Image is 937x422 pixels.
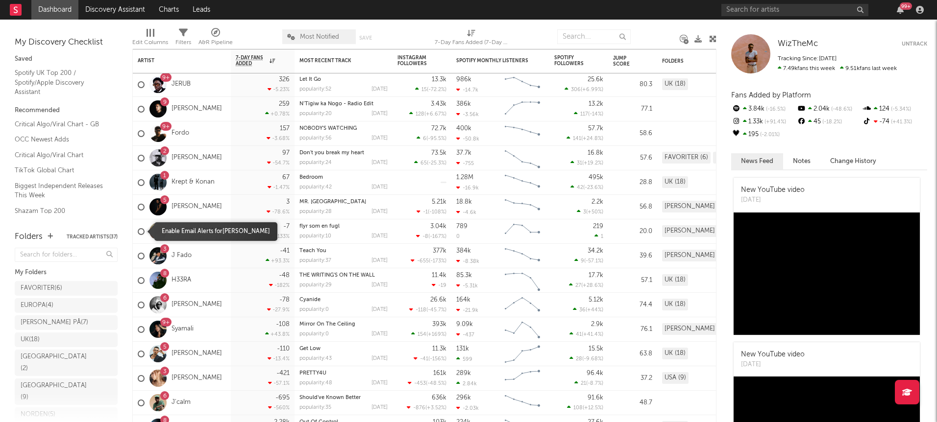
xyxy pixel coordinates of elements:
[371,111,388,117] div: [DATE]
[265,331,290,337] div: +43.8 %
[589,272,603,279] div: 17.7k
[299,87,331,92] div: popularity: 52
[721,4,868,16] input: Search for artists
[15,53,118,65] div: Saved
[416,307,426,313] span: -118
[731,103,796,116] div: 3.84k
[299,282,332,288] div: popularity: 29
[575,283,581,288] span: 27
[662,78,688,90] div: UK (18)
[590,112,602,117] span: -14 %
[796,116,862,128] div: 45
[796,103,862,116] div: 2.04k
[299,346,321,352] a: Get Low
[431,150,446,156] div: 73.5k
[409,111,446,117] div: ( )
[415,86,446,93] div: ( )
[613,55,638,67] div: Jump Score
[280,248,290,254] div: -41
[299,77,388,82] div: Let It Go
[662,201,737,212] div: [PERSON_NAME] PÅ (7)
[662,152,711,164] div: FAVORITER (6)
[569,331,603,337] div: ( )
[299,395,361,400] a: Should've Known Better
[456,234,460,239] div: 0
[778,56,837,62] span: Tracking Since: [DATE]
[591,321,603,328] div: 2.9k
[299,297,388,303] div: Cyanide
[265,111,290,117] div: +0.78 %
[299,77,321,82] a: Let It Go
[589,297,603,303] div: 5.12k
[431,101,446,107] div: 3.43k
[432,76,446,83] div: 13.3k
[411,258,446,264] div: ( )
[588,210,602,215] span: +50 %
[662,274,688,286] div: UK (18)
[456,111,479,117] div: -3.56k
[397,55,432,67] div: Instagram Followers
[430,234,445,239] span: -167 %
[172,350,222,358] a: [PERSON_NAME]
[778,66,897,71] span: 9.51k fans last week
[299,322,355,327] a: Mirror On The Ceiling
[422,234,428,239] span: -8
[269,282,290,288] div: -182 %
[500,317,544,342] svg: Chart title
[428,87,445,93] span: -72.2 %
[573,306,603,313] div: ( )
[662,348,688,359] div: UK (18)
[889,119,912,125] span: +41.3 %
[613,348,652,360] div: 63.8
[570,184,603,190] div: ( )
[435,24,508,53] div: 7-Day Fans Added (7-Day Fans Added)
[299,258,331,263] div: popularity: 37
[456,125,471,132] div: 400k
[198,24,233,53] div: A&R Pipeline
[902,39,927,49] button: Untrack
[175,37,191,48] div: Filters
[592,199,603,205] div: 2.2k
[431,125,446,132] div: 72.7k
[172,178,215,187] a: Krept & Konan
[299,175,388,180] div: Bedroom
[371,258,388,263] div: [DATE]
[21,409,55,421] div: NORDEN ( 5 )
[282,174,290,181] div: 67
[15,315,118,330] a: [PERSON_NAME] PÅ(7)
[416,233,446,239] div: ( )
[862,116,927,128] div: -74
[456,209,476,215] div: -4.6k
[456,223,468,230] div: 789
[299,199,366,205] a: MR. [GEOGRAPHIC_DATA]
[371,136,388,141] div: [DATE]
[500,244,544,268] svg: Chart title
[299,224,340,229] a: flyr som en fugl
[138,58,211,64] div: Artist
[588,248,603,254] div: 34.2k
[741,195,805,205] div: [DATE]
[613,226,652,237] div: 20.0
[299,346,388,352] div: Get Low
[268,184,290,190] div: -1.47 %
[731,92,811,99] span: Fans Added by Platform
[741,185,805,195] div: New YouTube video
[588,76,603,83] div: 25.6k
[900,2,912,10] div: 99 +
[21,317,88,328] div: [PERSON_NAME] PÅ ( 7 )
[15,150,108,161] a: Critical Algo/Viral Chart
[500,342,544,366] svg: Chart title
[764,107,786,112] span: -16.5 %
[21,380,90,403] div: [GEOGRAPHIC_DATA] ( 9 )
[299,248,326,254] a: Teach You
[420,161,427,166] span: 65
[371,160,388,165] div: [DATE]
[580,112,588,117] span: 117
[583,283,602,288] span: +28.6 %
[662,225,737,237] div: [PERSON_NAME] PÅ (7)
[613,152,652,164] div: 57.6
[299,150,388,156] div: Don't you break my heart
[662,176,688,188] div: UK (18)
[423,210,428,215] span: -1
[172,252,192,260] a: J Fado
